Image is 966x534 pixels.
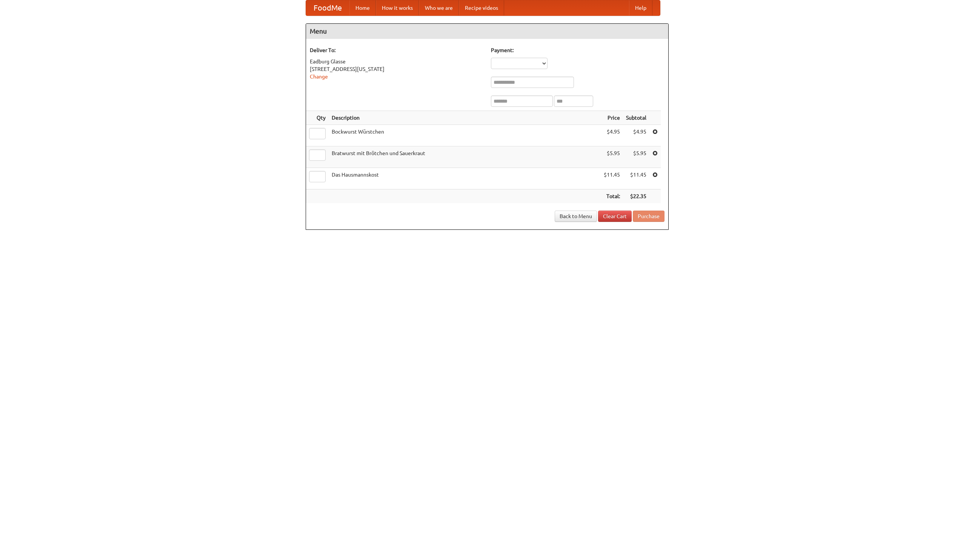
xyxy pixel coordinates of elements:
[623,189,649,203] th: $22.35
[633,211,665,222] button: Purchase
[623,168,649,189] td: $11.45
[459,0,504,15] a: Recipe videos
[349,0,376,15] a: Home
[598,211,632,222] a: Clear Cart
[623,146,649,168] td: $5.95
[310,74,328,80] a: Change
[555,211,597,222] a: Back to Menu
[310,58,483,65] div: Eadburg Glasse
[601,125,623,146] td: $4.95
[623,125,649,146] td: $4.95
[376,0,419,15] a: How it works
[310,65,483,73] div: [STREET_ADDRESS][US_STATE]
[601,189,623,203] th: Total:
[623,111,649,125] th: Subtotal
[306,111,329,125] th: Qty
[329,111,601,125] th: Description
[310,46,483,54] h5: Deliver To:
[306,24,668,39] h4: Menu
[601,111,623,125] th: Price
[306,0,349,15] a: FoodMe
[329,125,601,146] td: Bockwurst Würstchen
[419,0,459,15] a: Who we are
[629,0,652,15] a: Help
[601,168,623,189] td: $11.45
[601,146,623,168] td: $5.95
[329,168,601,189] td: Das Hausmannskost
[329,146,601,168] td: Bratwurst mit Brötchen und Sauerkraut
[491,46,665,54] h5: Payment:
